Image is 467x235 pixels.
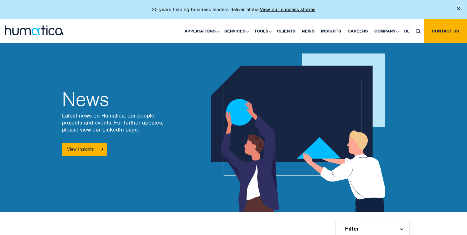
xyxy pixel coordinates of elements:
[152,6,315,13] p: 20 years helping business leaders deliver alpha.
[251,19,274,43] a: Tools
[404,28,409,34] span: DE
[318,19,344,43] a: Insights
[424,19,467,43] a: Contact us
[260,6,315,13] a: View our success stories
[345,226,359,231] span: Filter
[62,143,107,156] a: View Insights
[5,25,64,35] img: logo
[401,19,413,43] a: DE
[371,19,401,43] a: Company
[274,19,299,43] a: Clients
[101,148,103,151] img: arrowicon
[416,29,421,34] img: search_icon
[181,19,221,43] a: Applications
[299,19,318,43] a: News
[211,53,391,212] img: news_ban1
[400,228,403,230] img: d_arroww
[62,90,168,109] h2: News
[344,19,371,43] a: Careers
[221,19,251,43] a: Services
[62,112,168,133] p: Latest news on Humatica, our people, projects and events. For further updates, please view our Li...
